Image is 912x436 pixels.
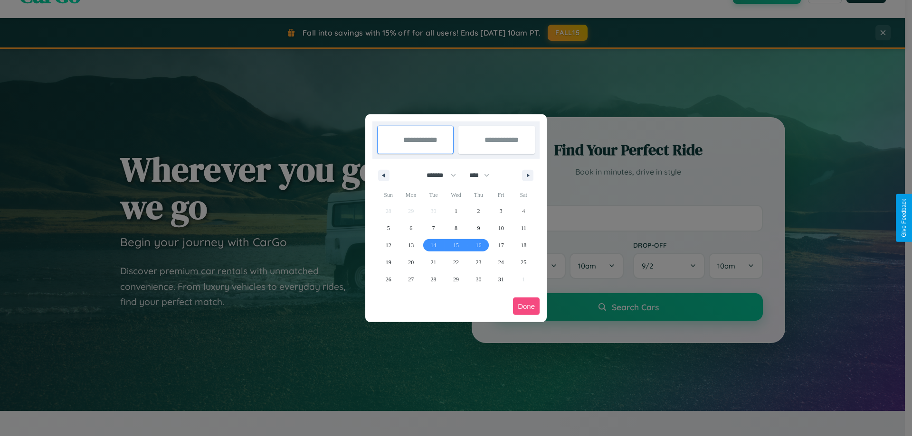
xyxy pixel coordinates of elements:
span: Sun [377,187,399,203]
span: 19 [386,254,391,271]
button: 24 [490,254,512,271]
span: 27 [408,271,414,288]
span: 20 [408,254,414,271]
button: 4 [513,203,535,220]
button: 20 [399,254,422,271]
span: 14 [431,237,437,254]
div: Give Feedback [901,199,907,237]
span: 3 [500,203,503,220]
button: 28 [422,271,445,288]
span: 29 [453,271,459,288]
button: 8 [445,220,467,237]
span: 1 [455,203,457,220]
span: 11 [521,220,526,237]
span: Sat [513,187,535,203]
span: 30 [475,271,481,288]
button: 26 [377,271,399,288]
button: 23 [467,254,490,271]
button: 27 [399,271,422,288]
span: 18 [521,237,526,254]
span: 7 [432,220,435,237]
button: 19 [377,254,399,271]
span: Mon [399,187,422,203]
button: 12 [377,237,399,254]
button: 18 [513,237,535,254]
span: 12 [386,237,391,254]
span: 31 [498,271,504,288]
span: 6 [409,220,412,237]
button: 21 [422,254,445,271]
span: 26 [386,271,391,288]
span: 10 [498,220,504,237]
button: 25 [513,254,535,271]
button: 13 [399,237,422,254]
span: 4 [522,203,525,220]
span: 15 [453,237,459,254]
span: 25 [521,254,526,271]
button: 11 [513,220,535,237]
button: 2 [467,203,490,220]
button: Done [513,297,540,315]
span: 2 [477,203,480,220]
button: 7 [422,220,445,237]
button: 6 [399,220,422,237]
span: 5 [387,220,390,237]
span: 22 [453,254,459,271]
span: 17 [498,237,504,254]
span: 16 [475,237,481,254]
button: 14 [422,237,445,254]
span: Thu [467,187,490,203]
span: Tue [422,187,445,203]
button: 3 [490,203,512,220]
button: 30 [467,271,490,288]
span: 8 [455,220,457,237]
button: 1 [445,203,467,220]
button: 15 [445,237,467,254]
span: 9 [477,220,480,237]
span: 28 [431,271,437,288]
span: 24 [498,254,504,271]
button: 16 [467,237,490,254]
button: 31 [490,271,512,288]
button: 9 [467,220,490,237]
button: 17 [490,237,512,254]
span: Fri [490,187,512,203]
button: 5 [377,220,399,237]
span: 21 [431,254,437,271]
span: Wed [445,187,467,203]
button: 29 [445,271,467,288]
button: 22 [445,254,467,271]
button: 10 [490,220,512,237]
span: 13 [408,237,414,254]
span: 23 [475,254,481,271]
